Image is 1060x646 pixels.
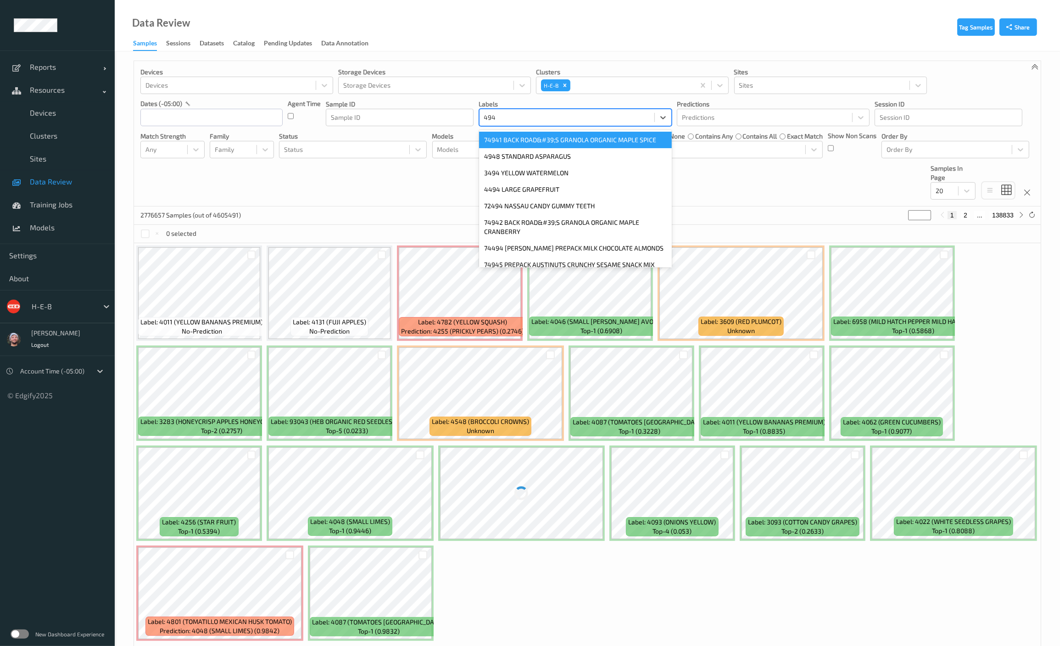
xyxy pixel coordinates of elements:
[734,67,927,77] p: Sites
[748,518,857,527] span: Label: 3093 (COTTON CANDY GRAPES)
[432,132,625,141] p: Models
[479,165,672,181] div: 3494 YELLOW WATERMELON
[133,39,157,51] div: Samples
[200,39,224,50] div: Datasets
[479,100,672,109] p: labels
[479,240,672,256] div: 74494 [PERSON_NAME] PREPACK MILK CHOCOLATE ALMONDS
[201,426,242,435] span: top-2 (0.2757)
[467,426,494,435] span: unknown
[999,18,1037,36] button: Share
[279,132,427,141] p: Status
[233,39,255,50] div: Catalog
[701,317,781,326] span: Label: 3609 (RED PLUMCOT)
[787,132,823,141] label: exact match
[989,211,1016,219] button: 138833
[580,326,622,335] span: top-1 (0.6908)
[210,132,274,141] p: Family
[432,417,529,426] span: Label: 4548 (BROCCOLI CROWNS)
[781,527,824,536] span: top-2 (0.2633)
[264,37,321,50] a: Pending Updates
[560,79,570,91] div: Remove H-E-B
[326,426,368,435] span: top-5 (0.0233)
[166,37,200,50] a: Sessions
[742,132,777,141] label: contains all
[140,317,263,327] span: Label: 4011 (YELLOW BANANAS PREMIUM)
[479,181,672,198] div: 4494 LARGE GRAPEFRUIT
[132,18,190,28] div: Data Review
[321,37,378,50] a: Data Annotation
[309,327,350,336] span: no-prediction
[140,132,205,141] p: Match Strength
[166,39,190,50] div: Sessions
[140,67,333,77] p: Devices
[358,627,400,636] span: top-1 (0.9832)
[479,148,672,165] div: 4948 STANDARD ASPARAGUS
[200,37,233,50] a: Datasets
[264,39,312,50] div: Pending Updates
[629,518,716,527] span: Label: 4093 (ONIONS YELLOW)
[843,418,941,427] span: Label: 4062 (GREEN CUCUMBERS)
[974,211,985,219] button: ...
[479,132,672,148] div: 74941 BACK ROAD&#39;S GRANOLA ORGANIC MAPLE SPICE
[531,317,671,326] span: Label: 4046 (SMALL [PERSON_NAME] AVOCADO)
[479,256,672,273] div: 74945 PREPACK AUSTINUTS CRUNCHY SESAME SNACK MIX
[293,317,366,327] span: Label: 4131 (FUJI APPLES)
[271,417,423,426] span: Label: 93043 (HEB ORGANIC RED SEEDLESS GRAPES)
[872,427,912,436] span: top-1 (0.9077)
[140,211,241,220] p: 2776657 Samples (out of 4605491)
[743,427,785,436] span: top-1 (0.8835)
[288,99,321,108] p: Agent Time
[727,326,755,335] span: unknown
[828,131,876,140] p: Show Non Scans
[875,100,1022,109] p: Session ID
[233,37,264,50] a: Catalog
[160,626,279,635] span: Prediction: 4048 (SMALL LIMES) (0.9842)
[932,526,975,535] span: top-1 (0.8088)
[957,18,995,36] button: Tag Samples
[321,39,368,50] div: Data Annotation
[326,100,474,109] p: Sample ID
[896,517,1011,526] span: Label: 4022 (WHITE SEEDLESS GRAPES)
[167,229,197,238] p: 0 selected
[140,99,182,108] p: dates (-05:00)
[541,79,560,91] div: H-E-B
[670,132,686,141] label: none
[479,214,672,240] div: 74942 BACK ROAD&#39;S GRANOLA ORGANIC MAPLE CRANBERRY
[148,617,292,626] span: Label: 4801 (TOMATILLO MEXICAN HUSK TOMATO)
[310,517,390,526] span: Label: 4048 (SMALL LIMES)
[418,317,507,327] span: Label: 4782 (YELLOW SQUASH)
[677,100,870,109] p: Predictions
[892,326,934,335] span: top-1 (0.5868)
[401,327,524,336] span: Prediction: 4255 (PRICKLY PEARS) (0.2746)
[536,67,729,77] p: Clusters
[338,67,531,77] p: Storage Devices
[182,327,222,336] span: no-prediction
[162,518,236,527] span: Label: 4256 (STAR FRUIT)
[140,417,303,426] span: Label: 3283 (HONEYCRISP APPLES HONEYCRISP APPLES)
[329,526,371,535] span: top-1 (0.9446)
[833,317,993,326] span: Label: 6958 (MILD HATCH PEPPER MILD HATCH PEPPER)
[573,418,706,427] span: Label: 4087 (TOMATOES [GEOGRAPHIC_DATA])
[881,132,1029,141] p: Order By
[133,37,166,51] a: Samples
[312,618,446,627] span: Label: 4087 (TOMATOES [GEOGRAPHIC_DATA])
[948,211,957,219] button: 1
[931,164,976,182] p: Samples In Page
[703,418,826,427] span: Label: 4011 (YELLOW BANANAS PREMIUM)
[695,132,733,141] label: contains any
[179,527,220,536] span: top-1 (0.5394)
[479,198,672,214] div: 72494 NASSAU CANDY GUMMY TEETH
[653,527,692,536] span: top-4 (0.053)
[961,211,970,219] button: 2
[619,427,660,436] span: top-1 (0.3228)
